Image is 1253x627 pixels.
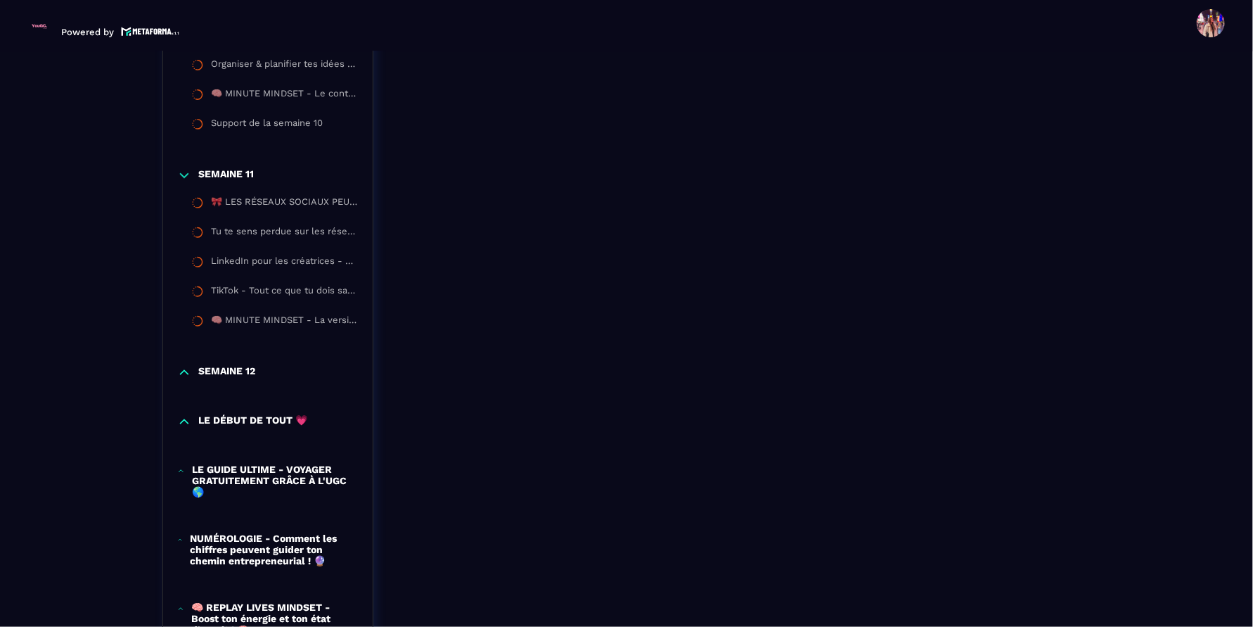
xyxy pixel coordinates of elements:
div: Support de la semaine 10 [211,118,323,133]
div: 🧠 MINUTE MINDSET - La version de toi qui réussit existe déjà, va la chercher ! [211,315,359,330]
div: Tu te sens perdue sur les réseaux ? On remet tout à plat [211,226,359,241]
img: logo [121,25,180,37]
div: TikTok - Tout ce que tu dois savoir pour percer (et en faire un levier UGC de ouf) [211,285,359,300]
div: Organiser & planifier tes idées pour ne jamais être à court de contenu [211,58,359,74]
p: SEMAINE 12 [198,365,255,379]
img: logo-branding [28,15,51,37]
div: 🎀 LES RÉSEAUX SOCIAUX PEUVENT CHANGER TON BIZ (QUAND TU SAIS LES UTILISER) 🎀 [211,196,359,212]
p: LE GUIDE ULTIME - VOYAGER GRATUITEMENT GRÂCE À L'UGC 🌎 [192,464,359,498]
p: SEMAINE 11 [198,168,254,182]
p: NUMÉROLOGIE - Comment les chiffres peuvent guider ton chemin entrepreneurial ! 🔮 [190,533,359,566]
p: LE DÉBUT DE TOUT 💗 [198,414,307,429]
p: Powered by [61,27,114,37]
div: LinkedIn pour les créatrices - Mode d’emploi pour te rendre visible & crédible [211,255,359,271]
div: 🧠 MINUTE MINDSET - Le contenu parfait n’existe pas, seule l’action compte [211,88,359,103]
